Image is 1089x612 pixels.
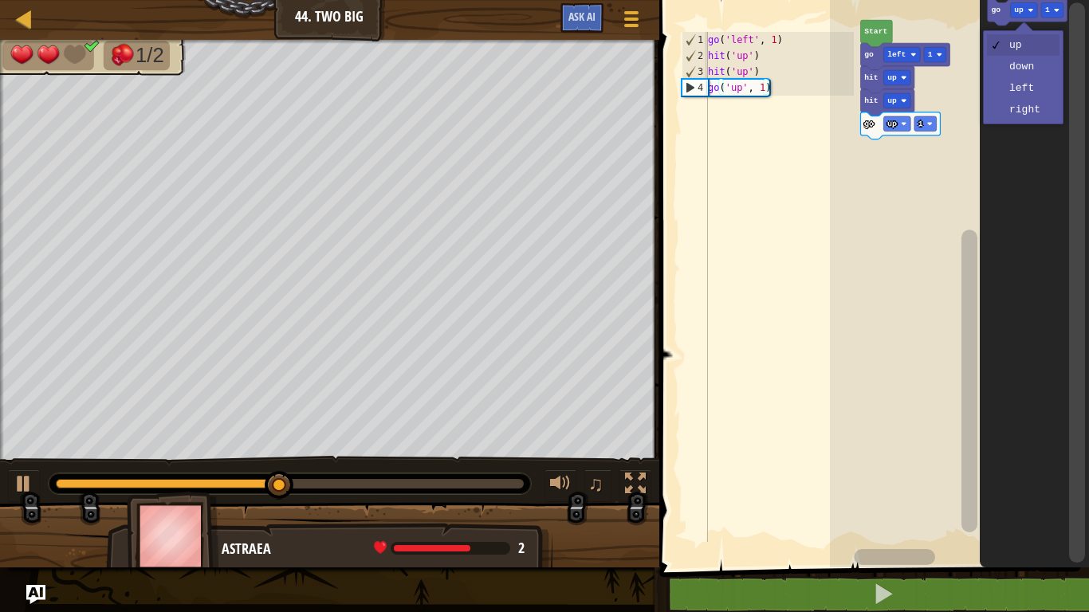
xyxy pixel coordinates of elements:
[584,469,611,502] button: ♫
[1014,6,1024,14] text: up
[864,120,874,128] text: go
[1009,82,1048,94] div: left
[682,48,708,64] div: 2
[619,469,651,502] button: Toggle fullscreen
[136,44,164,67] span: 1/2
[864,27,887,36] text: Start
[918,120,922,128] text: 1
[8,469,40,502] button: Ctrl + P: Play
[682,80,708,96] div: 4
[887,73,897,82] text: up
[26,585,45,604] button: Ask AI
[560,3,603,33] button: Ask AI
[2,41,93,70] li: Your hero must survive.
[1009,39,1048,51] div: up
[991,6,1001,14] text: go
[568,9,596,24] span: Ask AI
[1009,61,1048,73] div: down
[222,539,537,559] div: Astraea
[864,96,878,105] text: hit
[611,3,651,41] button: Show game menu
[682,32,708,48] div: 1
[104,41,170,70] li: Defeat the enemies.
[374,541,525,555] div: health: 2 / 3
[682,64,708,80] div: 3
[588,472,603,496] span: ♫
[887,50,906,59] text: left
[127,492,219,580] img: thang_avatar_frame.png
[887,120,897,128] text: up
[927,50,932,59] text: 1
[864,50,874,59] text: go
[544,469,576,502] button: Adjust volume
[864,73,878,82] text: hit
[1044,6,1049,14] text: 1
[887,96,897,105] text: up
[518,538,525,558] span: 2
[1009,104,1048,116] div: right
